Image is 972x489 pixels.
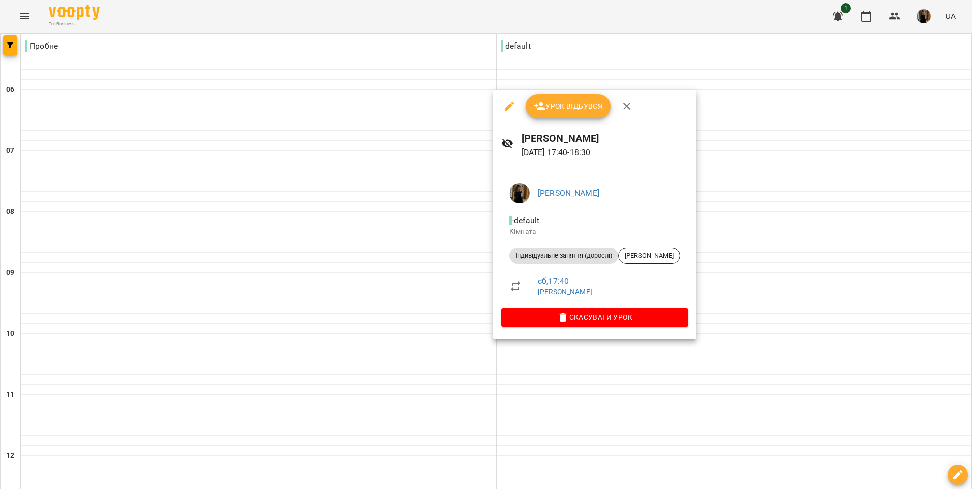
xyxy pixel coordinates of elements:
p: [DATE] 17:40 - 18:30 [522,146,688,159]
img: 283d04c281e4d03bc9b10f0e1c453e6b.jpg [509,183,530,203]
span: Урок відбувся [534,100,603,112]
button: Урок відбувся [526,94,611,118]
span: [PERSON_NAME] [619,251,680,260]
a: [PERSON_NAME] [538,188,599,198]
p: Кімната [509,227,680,237]
span: Скасувати Урок [509,311,680,323]
a: сб , 17:40 [538,276,569,286]
a: [PERSON_NAME] [538,288,592,296]
span: - default [509,216,541,225]
button: Скасувати Урок [501,308,688,326]
div: [PERSON_NAME] [618,248,680,264]
span: Індивідуальне заняття (дорослі) [509,251,618,260]
h6: [PERSON_NAME] [522,131,688,146]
